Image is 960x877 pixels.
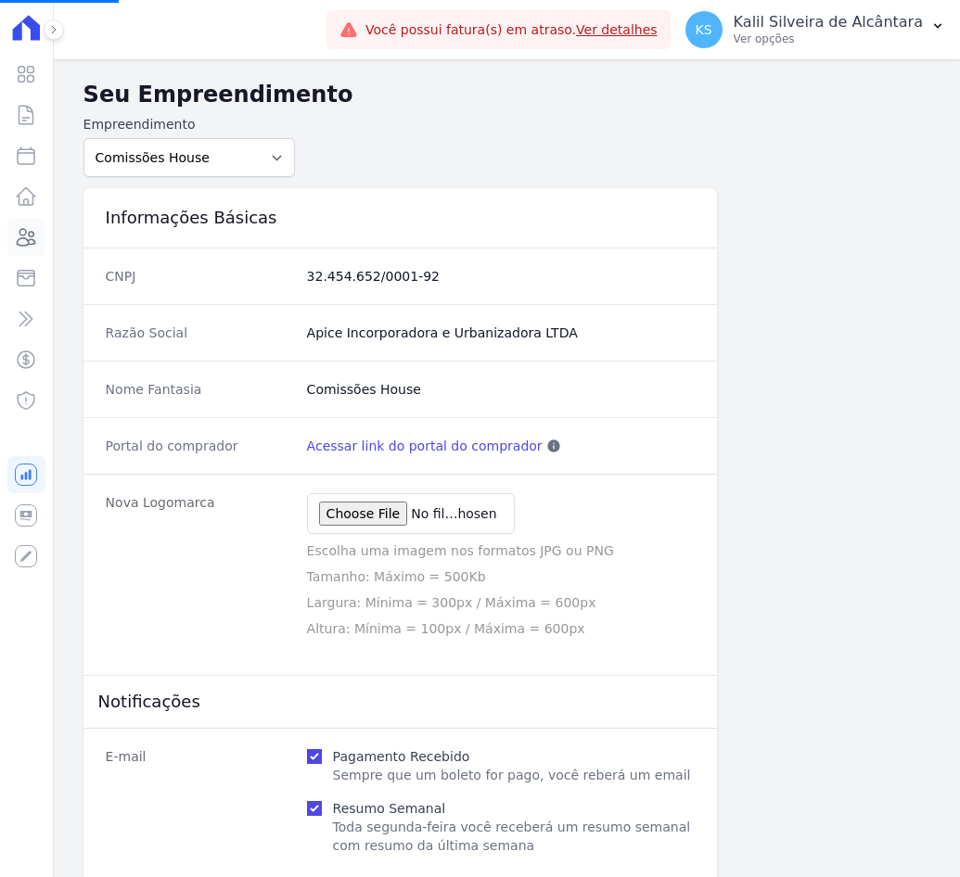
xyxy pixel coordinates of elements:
[98,691,702,713] h3: Notificações
[734,32,923,46] p: Ver opções
[83,115,295,134] label: Empreendimento
[576,22,658,37] a: Ver detalhes
[106,747,292,855] dt: E-mail
[83,78,930,111] h2: Seu Empreendimento
[307,380,695,399] dd: Comissões House
[333,749,470,764] label: Pagamento Recebido
[307,567,695,586] p: Tamanho: Máximo = 500Kb
[307,619,695,638] p: Altura: Mínima = 100px / Máxima = 600px
[333,801,446,816] label: Resumo Semanal
[106,267,292,286] dt: CNPJ
[307,593,695,612] p: Largura: Mínima = 300px / Máxima = 600px
[734,13,923,32] p: Kalil Silveira de Alcântara
[307,541,695,560] p: Escolha uma imagem nos formatos JPG ou PNG
[307,267,695,286] dd: 32.454.652/0001-92
[106,207,695,229] h3: Informações Básicas
[333,818,695,855] p: Toda segunda-feira você receberá um resumo semanal com resumo da última semana
[333,766,691,784] p: Sempre que um boleto for pago, você reberá um email
[106,437,292,455] dt: Portal do comprador
[106,380,292,399] dt: Nome Fantasia
[365,20,658,40] span: Você possui fatura(s) em atraso.
[696,23,712,36] span: KS
[106,493,292,638] dt: Nova Logomarca
[106,324,292,342] dt: Razão Social
[307,324,695,342] dd: Apice Incorporadora e Urbanizadora LTDA
[671,4,960,56] button: KS Kalil Silveira de Alcântara Ver opções
[307,437,543,455] a: Acessar link do portal do comprador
